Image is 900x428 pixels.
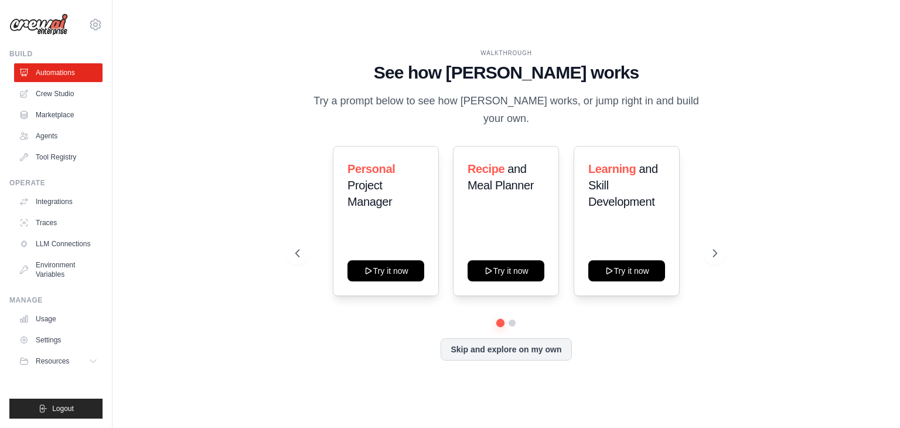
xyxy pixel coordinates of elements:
[9,295,103,305] div: Manage
[588,162,636,175] span: Learning
[295,62,717,83] h1: See how [PERSON_NAME] works
[309,93,703,127] p: Try a prompt below to see how [PERSON_NAME] works, or jump right in and build your own.
[9,399,103,419] button: Logout
[14,84,103,103] a: Crew Studio
[9,178,103,188] div: Operate
[36,356,69,366] span: Resources
[14,256,103,284] a: Environment Variables
[347,260,424,281] button: Try it now
[14,310,103,328] a: Usage
[347,162,395,175] span: Personal
[14,148,103,167] a: Tool Registry
[347,179,392,208] span: Project Manager
[52,404,74,413] span: Logout
[468,162,504,175] span: Recipe
[295,49,717,57] div: WALKTHROUGH
[588,260,665,281] button: Try it now
[468,162,534,192] span: and Meal Planner
[14,127,103,145] a: Agents
[14,352,103,371] button: Resources
[14,213,103,232] a: Traces
[9,49,103,59] div: Build
[9,13,68,36] img: Logo
[14,192,103,211] a: Integrations
[14,63,103,82] a: Automations
[14,235,103,253] a: LLM Connections
[441,338,571,361] button: Skip and explore on my own
[468,260,544,281] button: Try it now
[14,331,103,349] a: Settings
[588,162,658,208] span: and Skill Development
[14,106,103,124] a: Marketplace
